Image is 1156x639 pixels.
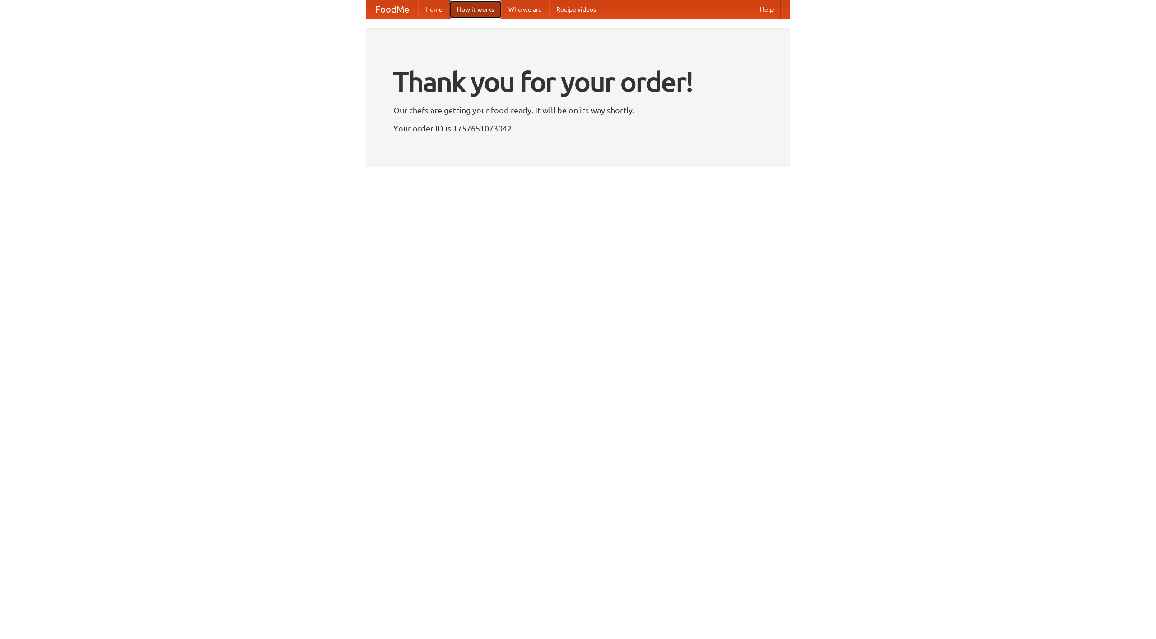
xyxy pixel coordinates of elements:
[753,0,781,19] a: Help
[501,0,549,19] a: Who we are
[418,0,450,19] a: Home
[393,60,763,103] h1: Thank you for your order!
[366,0,418,19] a: FoodMe
[450,0,501,19] a: How it works
[393,103,763,117] p: Our chefs are getting your food ready. It will be on its way shortly.
[549,0,603,19] a: Recipe videos
[393,121,763,135] p: Your order ID is 1757651073042.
